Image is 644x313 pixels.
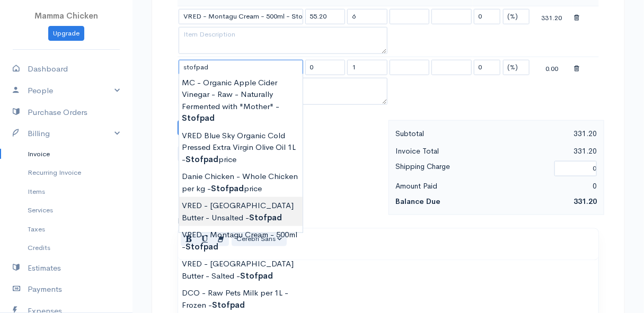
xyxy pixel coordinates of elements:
strong: Stofpad [182,113,215,123]
div: Amount Paid [391,180,497,193]
strong: Stofpad [211,183,244,193]
div: 0.00 [532,61,572,74]
div: 331.20 [532,10,572,23]
label: Invoice Terms [178,215,227,227]
input: Item Name [179,9,303,24]
div: 331.20 [496,127,602,140]
div: Subtotal [391,127,497,140]
div: VRED Blue Sky Organic Cold Pressed Extra Virgin Olive Oil 1L - price [179,127,303,168]
strong: Stofpad [186,154,218,164]
div: 331.20 [496,145,602,158]
input: Item Name [179,60,303,75]
label: Attach PDf or Image [178,146,257,162]
div: Invoice Total [391,145,497,158]
div: VRED - Montagu Cream - 500ml - [179,226,303,255]
strong: Stofpad [212,300,245,310]
div: Shipping Charge [391,160,550,177]
div: VRED - [GEOGRAPHIC_DATA] Butter - Unsalted - [179,197,303,226]
button: Add Row [178,120,223,136]
strong: Stofpad [186,242,218,252]
a: Upgrade [48,26,84,41]
div: VRED - [GEOGRAPHIC_DATA] Butter - Salted - [179,255,303,284]
strong: Stofpad [240,271,273,281]
strong: Stofpad [249,212,282,222]
strong: Balance Due [396,196,441,206]
span: Mamma Chicken [34,11,98,21]
span: 331.20 [574,196,597,206]
div: 0 [496,180,602,193]
div: MC - Organic Apple Cider Vinegar - Raw - Naturally Fermented with "Mother" - [179,74,303,127]
div: Danie Chicken - Whole Chicken per kg - price [179,168,303,197]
